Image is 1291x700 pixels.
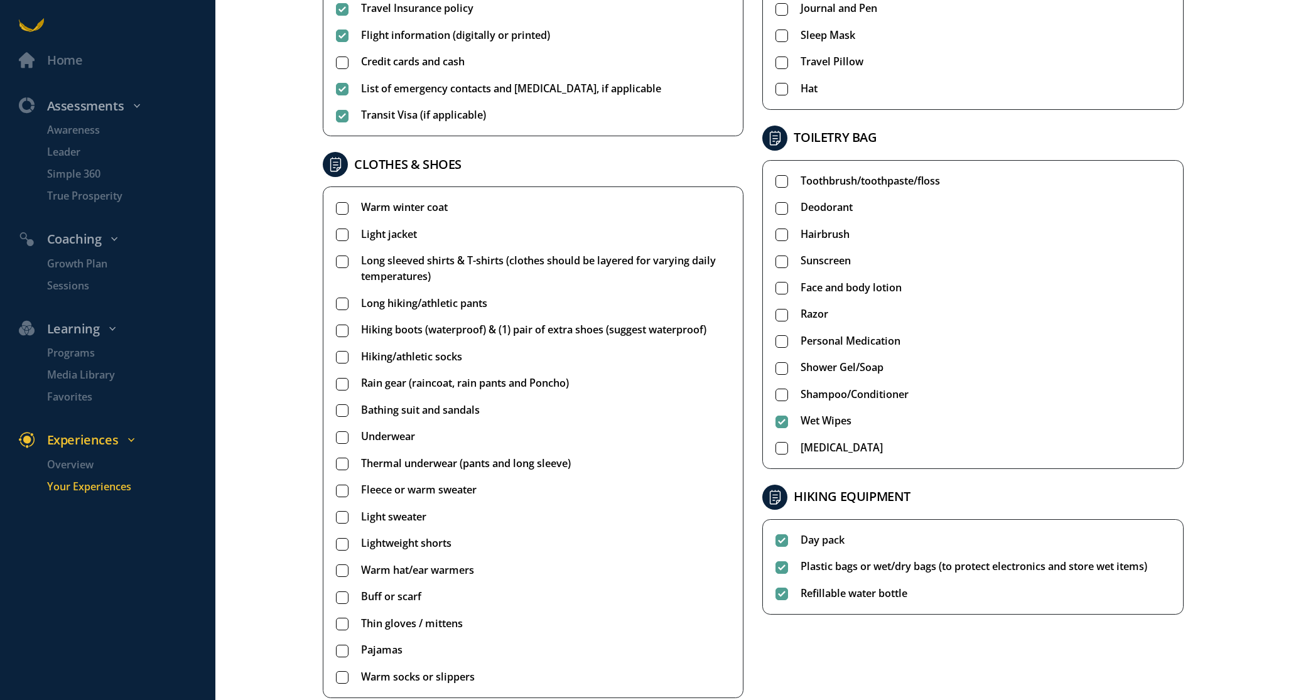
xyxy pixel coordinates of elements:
span: Face and body lotion [801,280,902,296]
span: Hiking/athletic socks [361,349,462,365]
span: Pajamas [361,642,402,658]
span: Hat [801,81,818,97]
a: True Prosperity [28,188,215,204]
span: Refillable water bottle [801,586,907,601]
span: Thermal underwear (pants and long sleeve) [361,456,571,471]
span: Underwear [361,429,415,444]
p: Awareness [47,122,212,138]
span: [MEDICAL_DATA] [801,440,883,456]
span: Warm hat/ear warmers [361,563,474,578]
span: Sunscreen [801,253,851,269]
span: Light jacket [361,227,417,242]
span: Buff or scarf [361,589,421,605]
span: Lightweight shorts [361,536,451,551]
span: Journal and Pen [801,1,877,16]
div: Experiences [9,430,222,451]
span: Long sleeved shirts & T-shirts (clothes should be layered for varying daily temperatures) [361,253,730,284]
span: Warm winter coat [361,200,448,215]
div: Learning [9,319,222,340]
a: Your Experiences [28,479,215,495]
p: Your Experiences [47,479,212,495]
span: List of emergency contacts and [MEDICAL_DATA], if applicable [361,81,661,97]
p: Simple 360 [47,166,212,182]
span: Wet Wipes [801,413,851,429]
span: Deodorant [801,200,853,215]
a: Sessions [28,278,215,294]
a: Growth Plan [28,256,215,272]
div: Assessments [9,96,222,117]
div: Home [47,50,82,71]
span: Flight information (digitally or printed) [361,28,550,43]
span: Sleep Mask [801,28,855,43]
span: Light sweater [361,509,426,525]
span: Rain gear (raincoat, rain pants and Poncho) [361,375,569,391]
p: Sessions [47,278,212,294]
h2: HIKING EQUIPMENT [794,487,910,507]
p: Overview [47,457,212,473]
span: Toothbrush/toothpaste/floss [801,173,940,189]
span: Travel Pillow [801,54,863,70]
span: Fleece or warm sweater [361,482,477,498]
span: Shampoo/Conditioner [801,387,909,402]
p: Growth Plan [47,256,212,272]
h2: TOILETRY BAG [794,127,877,148]
span: Travel Insurance policy [361,1,473,16]
span: Hiking boots (waterproof) & (1) pair of extra shoes (suggest waterproof) [361,322,706,338]
p: Media Library [47,367,212,383]
a: Simple 360 [28,166,215,182]
a: Media Library [28,367,215,383]
div: Coaching [9,229,222,250]
span: Razor [801,306,828,322]
span: Personal Medication [801,333,900,349]
span: Plastic bags or wet/dry bags (to protect electronics and store wet items) [801,559,1147,574]
span: Long hiking/athletic pants [361,296,487,311]
p: Programs [47,345,212,361]
p: Leader [47,144,212,160]
span: Transit Visa (if applicable) [361,107,486,123]
span: Credit cards and cash [361,54,465,70]
span: Thin gloves / mittens [361,616,463,632]
span: Day pack [801,532,845,548]
a: Leader [28,144,215,160]
a: Programs [28,345,215,361]
span: Bathing suit and sandals [361,402,480,418]
p: True Prosperity [47,188,212,204]
span: Warm socks or slippers [361,669,475,685]
a: Awareness [28,122,215,138]
span: Shower Gel/Soap [801,360,883,375]
p: Favorites [47,389,212,405]
span: Hairbrush [801,227,850,242]
a: Favorites [28,389,215,405]
a: Overview [28,457,215,473]
h2: CLOTHES & SHOES [354,154,462,175]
